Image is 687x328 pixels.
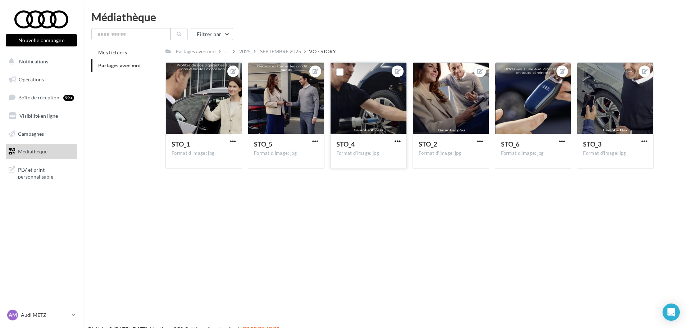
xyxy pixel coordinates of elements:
[501,140,519,148] span: STO_6
[583,150,647,157] div: Format d'image: jpg
[172,140,190,148] span: STO_1
[419,140,437,148] span: STO_2
[91,12,678,22] div: Médiathèque
[254,140,272,148] span: STO_5
[4,72,78,87] a: Opérations
[336,140,355,148] span: STO_4
[98,49,127,55] span: Mes fichiers
[501,150,565,157] div: Format d'image: jpg
[254,150,318,157] div: Format d'image: jpg
[9,311,17,319] span: AM
[19,58,48,64] span: Notifications
[663,304,680,321] div: Open Intercom Messenger
[176,48,216,55] div: Partagés avec moi
[6,308,77,322] a: AM Audi METZ
[19,113,58,119] span: Visibilité en ligne
[19,76,44,82] span: Opérations
[98,62,141,68] span: Partagés avec moi
[21,311,69,319] p: Audi METZ
[309,48,336,55] div: VO - STORY
[224,46,230,57] div: ...
[18,165,74,180] span: PLV et print personnalisable
[4,90,78,105] a: Boîte de réception99+
[63,95,74,101] div: 99+
[4,126,78,141] a: Campagnes
[18,130,44,136] span: Campagnes
[4,144,78,159] a: Médiathèque
[4,162,78,183] a: PLV et print personnalisable
[336,150,401,157] div: Format d'image: jpg
[4,54,76,69] button: Notifications
[6,34,77,46] button: Nouvelle campagne
[191,28,233,40] button: Filtrer par
[239,48,251,55] div: 2025
[172,150,236,157] div: Format d'image: jpg
[18,94,59,100] span: Boîte de réception
[583,140,601,148] span: STO_3
[4,108,78,123] a: Visibilité en ligne
[260,48,301,55] div: SEPTEMBRE 2025
[419,150,483,157] div: Format d'image: jpg
[18,148,47,154] span: Médiathèque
